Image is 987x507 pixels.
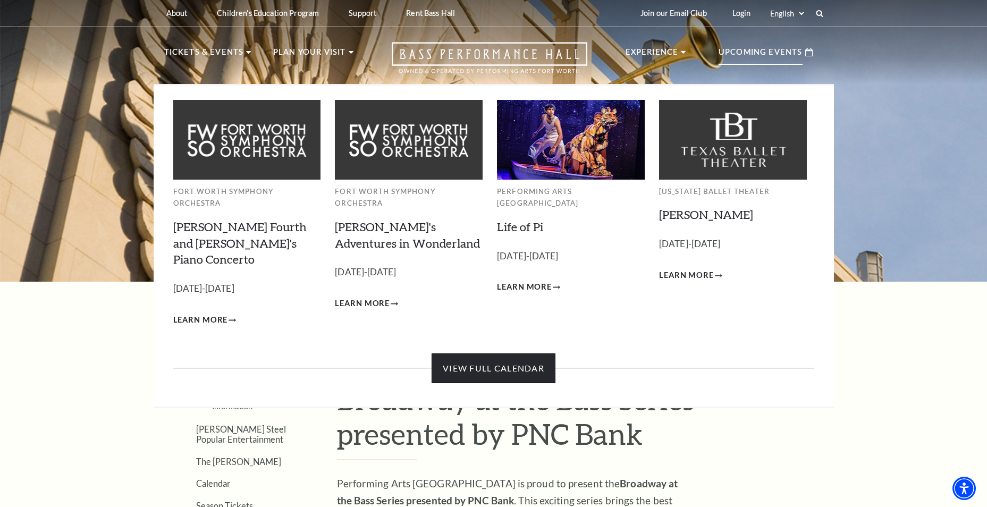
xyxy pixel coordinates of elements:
[659,207,753,222] a: [PERSON_NAME]
[164,46,244,65] p: Tickets & Events
[273,46,346,65] p: Plan Your Visit
[335,100,483,179] img: Fort Worth Symphony Orchestra
[497,249,645,264] p: [DATE]-[DATE]
[173,185,321,209] p: Fort Worth Symphony Orchestra
[719,46,803,65] p: Upcoming Events
[335,219,480,250] a: [PERSON_NAME]'s Adventures in Wonderland
[335,265,483,280] p: [DATE]-[DATE]
[173,219,307,267] a: [PERSON_NAME] Fourth and [PERSON_NAME]'s Piano Concerto
[768,9,806,19] select: Select:
[353,42,626,84] a: Open this option
[659,185,807,198] p: [US_STATE] Ballet Theater
[952,477,976,500] div: Accessibility Menu
[497,281,560,294] a: Learn More Life of Pi
[196,457,281,467] a: The [PERSON_NAME]
[659,269,714,282] span: Learn More
[217,9,319,18] p: Children's Education Program
[166,9,188,18] p: About
[497,185,645,209] p: Performing Arts [GEOGRAPHIC_DATA]
[196,478,231,488] a: Calendar
[212,391,286,410] a: Season Ticket Holder Information
[497,100,645,179] img: Performing Arts Fort Worth
[173,100,321,179] img: Fort Worth Symphony Orchestra
[173,314,237,327] a: Learn More Brahms Fourth and Grieg's Piano Concerto
[432,353,555,383] a: View Full Calendar
[335,297,398,310] a: Learn More Alice's Adventures in Wonderland
[497,281,552,294] span: Learn More
[659,269,722,282] a: Learn More Peter Pan
[406,9,455,18] p: Rent Bass Hall
[173,314,228,327] span: Learn More
[497,219,543,234] a: Life of Pi
[335,185,483,209] p: Fort Worth Symphony Orchestra
[626,46,679,65] p: Experience
[337,382,823,460] h1: Broadway at the Bass Series presented by PNC Bank
[173,281,321,297] p: [DATE]-[DATE]
[349,9,376,18] p: Support
[659,236,807,252] p: [DATE]-[DATE]
[335,297,390,310] span: Learn More
[659,100,807,179] img: Texas Ballet Theater
[196,424,286,444] a: [PERSON_NAME] Steel Popular Entertainment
